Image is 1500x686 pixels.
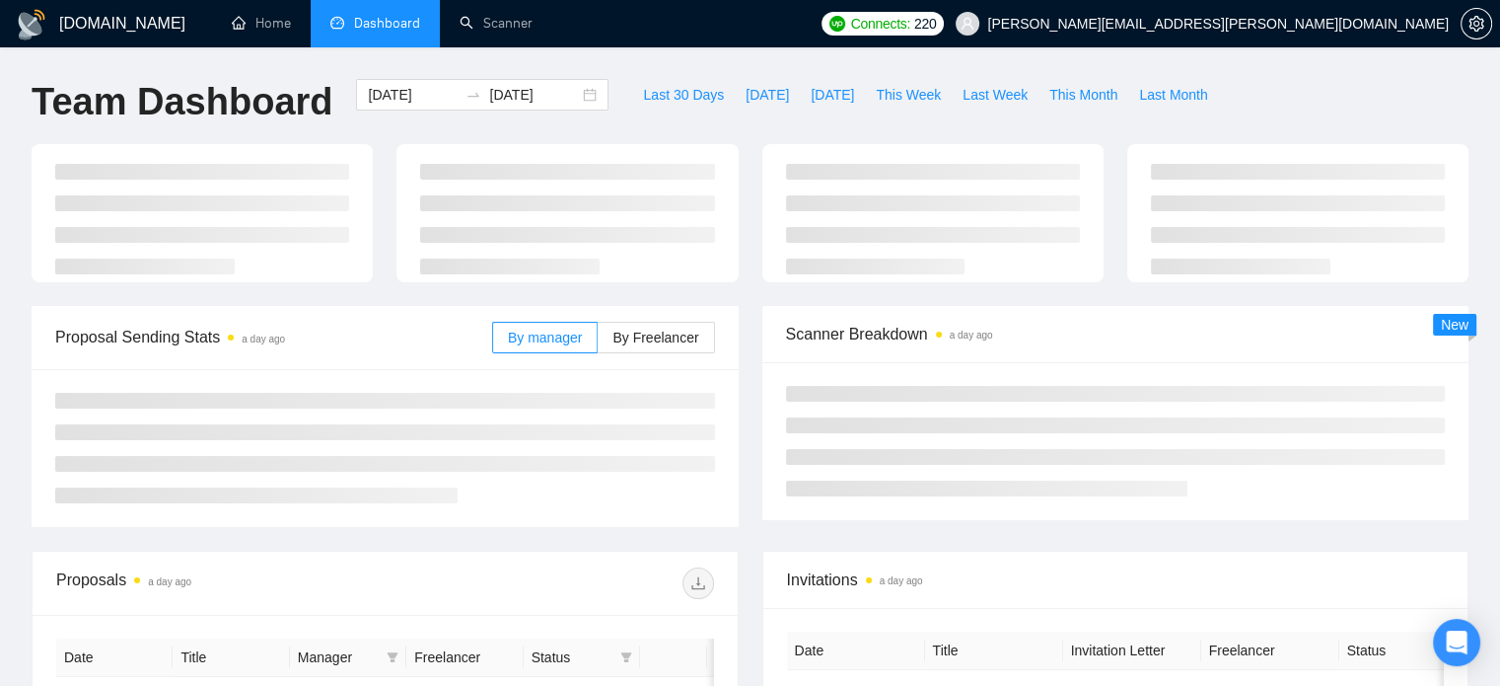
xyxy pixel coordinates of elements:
time: a day ago [148,576,191,587]
span: Last Month [1139,84,1207,106]
span: user [961,17,974,31]
th: Freelancer [406,639,523,677]
time: a day ago [880,575,923,586]
span: Last Week [963,84,1028,106]
span: filter [387,651,398,663]
button: [DATE] [735,79,800,111]
span: filter [620,651,632,663]
span: [DATE] [811,84,854,106]
a: searchScanner [460,15,533,32]
span: By manager [508,330,582,345]
th: Date [787,632,925,670]
span: New [1441,317,1468,333]
button: Last 30 Days [632,79,735,111]
span: swap-right [465,87,481,103]
span: Dashboard [354,15,420,32]
th: Invitation Letter [1063,632,1201,670]
span: Scanner Breakdown [786,322,1446,346]
span: setting [1462,16,1491,32]
th: Freelancer [1201,632,1339,670]
time: a day ago [242,334,285,344]
th: Manager [290,639,406,677]
th: Date [56,639,173,677]
img: upwork-logo.png [829,16,845,32]
span: Status [532,647,612,668]
span: This Month [1049,84,1117,106]
span: Connects: [851,13,910,35]
img: logo [16,9,47,40]
button: [DATE] [800,79,865,111]
span: Invitations [787,568,1445,592]
span: Proposal Sending Stats [55,325,492,349]
span: Manager [298,647,379,668]
input: End date [489,84,579,106]
time: a day ago [950,330,993,341]
button: This Week [865,79,952,111]
th: Title [173,639,289,677]
th: Status [1339,632,1477,670]
div: Proposals [56,568,385,599]
button: setting [1461,8,1492,39]
input: Start date [368,84,458,106]
span: [DATE] [746,84,789,106]
th: Title [925,632,1063,670]
span: dashboard [330,16,344,30]
h1: Team Dashboard [32,79,332,125]
span: filter [383,643,402,672]
span: Last 30 Days [643,84,724,106]
span: to [465,87,481,103]
a: homeHome [232,15,291,32]
span: By Freelancer [612,330,698,345]
button: This Month [1038,79,1128,111]
button: Last Week [952,79,1038,111]
span: filter [616,643,636,672]
span: 220 [914,13,936,35]
button: Last Month [1128,79,1218,111]
div: Open Intercom Messenger [1433,619,1480,666]
a: setting [1461,16,1492,32]
span: This Week [876,84,941,106]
